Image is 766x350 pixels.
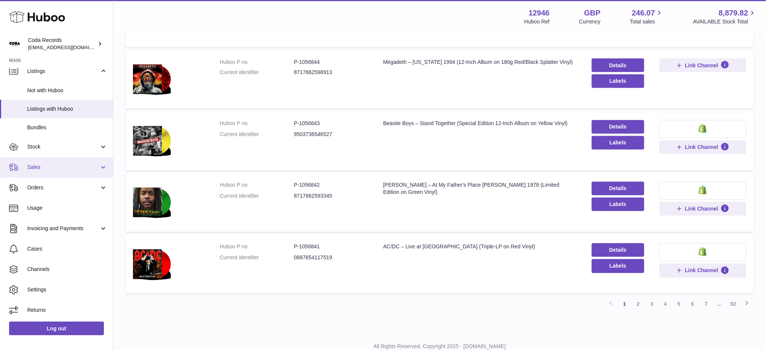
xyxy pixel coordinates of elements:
[220,131,294,138] dt: Current identifier
[592,74,644,88] button: Labels
[699,124,707,133] img: shopify-small.png
[28,44,111,50] span: [EMAIL_ADDRESS][DOMAIN_NAME]
[719,8,748,18] span: 8,879.82
[220,69,294,76] dt: Current identifier
[659,141,746,154] button: Link Channel
[27,184,99,191] span: Orders
[659,264,746,277] button: Link Channel
[630,8,664,25] a: 246.07 Total sales
[27,143,99,150] span: Stock
[133,182,171,223] img: Peter Tosh – At My Father's Place Roslyn 1978 (Limited Edition on Green Vinyl)
[685,144,718,151] span: Link Channel
[220,243,294,251] dt: Huboo P no
[632,8,655,18] span: 246.07
[592,182,644,195] a: Details
[686,297,699,311] a: 6
[220,59,294,66] dt: Huboo P no
[133,59,171,99] img: Megadeth – New York 1994 (12-Inch Album on 180g Red/Black Splatter Vinyl)
[133,120,171,161] img: Beastie Boys – Stand Together (Special Edition 12-Inch Album on Yellow Vinyl)
[294,243,368,251] dd: P-1056841
[727,297,740,311] a: 92
[27,307,107,314] span: Returns
[630,18,664,25] span: Total sales
[27,286,107,293] span: Settings
[27,204,107,212] span: Usage
[659,297,672,311] a: 4
[699,186,707,195] img: shopify-small.png
[220,120,294,127] dt: Huboo P no
[592,259,644,273] button: Labels
[693,18,757,25] span: AVAILABLE Stock Total
[294,193,368,200] dd: 8717662593345
[693,8,757,25] a: 8,879.82 AVAILABLE Stock Total
[672,297,686,311] a: 5
[584,8,600,18] strong: GBP
[618,297,631,311] a: 1
[685,62,718,69] span: Link Channel
[592,198,644,211] button: Labels
[9,322,104,335] a: Log out
[220,193,294,200] dt: Current identifier
[592,136,644,150] button: Labels
[383,59,577,66] div: Megadeth – [US_STATE] 1994 (12-Inch Album on 180g Red/Black Splatter Vinyl)
[28,37,96,51] div: Coda Records
[220,254,294,262] dt: Current identifier
[133,243,171,284] img: AC/DC – Live at River Plate (Triple-LP on Red Vinyl)
[383,243,577,251] div: AC/DC – Live at [GEOGRAPHIC_DATA] (Triple-LP on Red Vinyl)
[685,267,718,274] span: Link Channel
[294,182,368,189] dd: P-1056842
[294,59,368,66] dd: P-1056844
[592,59,644,72] a: Details
[659,59,746,72] button: Link Channel
[645,297,659,311] a: 3
[525,18,550,25] div: Huboo Ref
[27,245,107,252] span: Cases
[220,182,294,189] dt: Huboo P no
[27,225,99,232] span: Invoicing and Payments
[685,206,718,212] span: Link Channel
[659,202,746,216] button: Link Channel
[592,120,644,134] a: Details
[27,68,99,75] span: Listings
[27,124,107,131] span: Bundles
[579,18,601,25] div: Currency
[9,38,20,50] img: internalAdmin-12946@internal.huboo.com
[631,297,645,311] a: 2
[294,254,368,262] dd: 0887654117519
[294,120,368,127] dd: P-1056843
[699,297,713,311] a: 7
[294,131,368,138] dd: 9503736546527
[27,164,99,171] span: Sales
[27,87,107,94] span: Not with Huboo
[27,266,107,273] span: Channels
[713,297,727,311] span: ...
[383,182,577,196] div: [PERSON_NAME] – At My Father's Place [PERSON_NAME] 1978 (Limited Edition on Green Vinyl)
[592,243,644,257] a: Details
[294,69,368,76] dd: 8717662598913
[383,120,577,127] div: Beastie Boys – Stand Together (Special Edition 12-Inch Album on Yellow Vinyl)
[529,8,550,18] strong: 12946
[699,247,707,256] img: shopify-small.png
[27,105,107,113] span: Listings with Huboo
